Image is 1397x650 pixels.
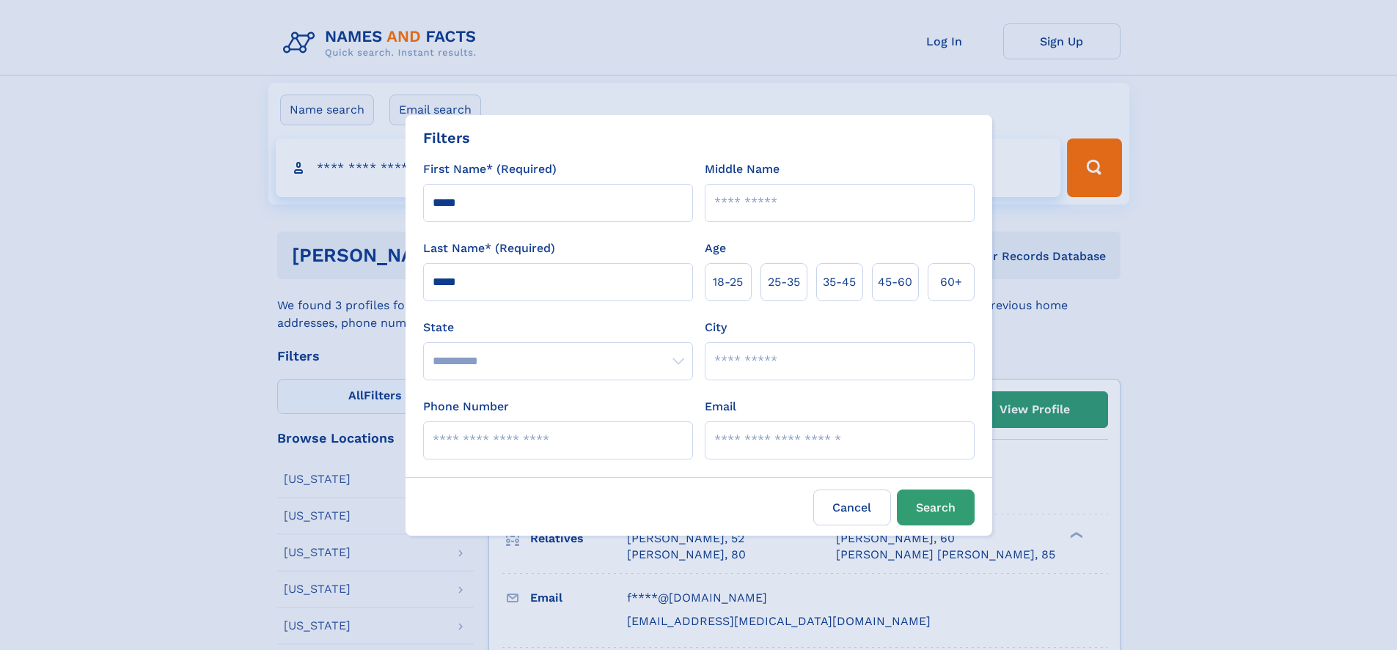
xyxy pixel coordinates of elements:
label: First Name* (Required) [423,160,557,178]
span: 45‑60 [878,273,912,291]
span: 25‑35 [768,273,800,291]
label: Phone Number [423,398,509,416]
label: Middle Name [705,160,780,178]
label: Age [705,240,726,257]
label: Email [705,398,736,416]
span: 60+ [940,273,962,291]
div: Filters [423,127,470,149]
label: State [423,319,693,336]
button: Search [897,490,975,525]
label: City [705,319,727,336]
label: Last Name* (Required) [423,240,555,257]
label: Cancel [813,490,891,525]
span: 35‑45 [823,273,856,291]
span: 18‑25 [713,273,743,291]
